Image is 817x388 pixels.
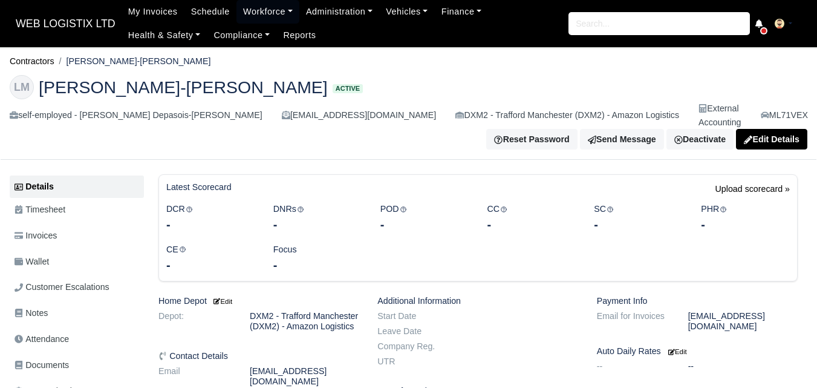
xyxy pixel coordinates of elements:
[54,54,211,68] li: [PERSON_NAME]-[PERSON_NAME]
[588,311,679,332] dt: Email for Invoices
[166,182,232,192] h6: Latest Scorecard
[39,79,328,96] span: [PERSON_NAME]-[PERSON_NAME]
[15,306,48,320] span: Notes
[568,12,750,35] input: Search...
[692,202,799,233] div: PHR
[368,326,460,337] dt: Leave Date
[597,296,798,306] h6: Payment Info
[15,280,109,294] span: Customer Escalations
[487,216,576,233] div: -
[478,202,585,233] div: CC
[282,108,436,122] div: [EMAIL_ADDRESS][DOMAIN_NAME]
[701,216,790,233] div: -
[212,298,232,305] small: Edit
[158,351,359,361] h6: Contact Details
[15,255,49,269] span: Wallet
[122,24,207,47] a: Health & Safety
[10,275,144,299] a: Customer Escalations
[241,366,368,387] dd: [EMAIL_ADDRESS][DOMAIN_NAME]
[588,361,679,372] dt: --
[157,202,264,233] div: DCR
[10,56,54,66] a: Contractors
[761,108,808,122] a: ML71VEX
[10,198,144,222] a: Timesheet
[15,203,65,217] span: Timesheet
[368,357,460,367] dt: UTR
[264,202,371,233] div: DNRs
[15,229,57,243] span: Invoices
[377,296,578,306] h6: Additional Information
[585,202,692,233] div: SC
[10,108,262,122] div: self-employed - [PERSON_NAME] Depasois-[PERSON_NAME]
[273,216,362,233] div: -
[580,129,664,150] a: Send Message
[666,129,734,150] a: Deactivate
[15,332,69,346] span: Attendance
[10,176,144,198] a: Details
[679,361,807,372] dd: --
[212,296,232,306] a: Edit
[698,102,741,130] div: External Accounting
[207,24,276,47] a: Compliance
[597,346,798,357] h6: Auto Daily Rates
[157,243,264,274] div: CE
[149,366,241,387] dt: Email
[10,224,144,248] a: Invoices
[10,75,34,99] div: LM
[666,346,687,356] a: Edit
[736,129,807,150] a: Edit Details
[368,341,460,352] dt: Company Reg.
[15,358,69,372] span: Documents
[166,216,255,233] div: -
[715,182,790,202] a: Upload scorecard »
[264,243,371,274] div: Focus
[333,84,363,93] span: Active
[371,202,478,233] div: POD
[1,65,816,160] div: Leon Depasois-Mike
[276,24,322,47] a: Reports
[166,257,255,274] div: -
[10,353,144,377] a: Documents
[241,311,368,332] dd: DXM2 - Trafford Manchester (DXM2) - Amazon Logistics
[10,12,122,36] a: WEB LOGISTIX LTD
[368,311,460,321] dt: Start Date
[668,348,687,355] small: Edit
[594,216,683,233] div: -
[158,296,359,306] h6: Home Depot
[486,129,577,150] button: Reset Password
[455,108,679,122] div: DXM2 - Trafford Manchester (DXM2) - Amazon Logistics
[10,327,144,351] a: Attendance
[273,257,362,274] div: -
[10,250,144,274] a: Wallet
[380,216,469,233] div: -
[149,311,241,332] dt: Depot:
[679,311,807,332] dd: [EMAIL_ADDRESS][DOMAIN_NAME]
[10,12,122,36] span: WEB LOGISTIX LTD
[10,301,144,325] a: Notes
